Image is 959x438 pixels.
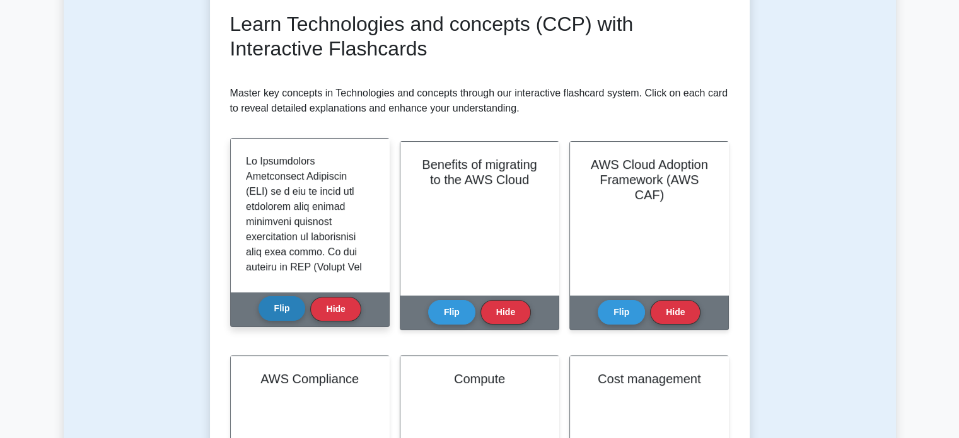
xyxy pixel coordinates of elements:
h2: Benefits of migrating to the AWS Cloud [416,157,543,187]
button: Flip [598,300,645,325]
h2: Compute [416,371,543,386]
h2: Learn Technologies and concepts (CCP) with Interactive Flashcards [230,12,729,61]
button: Hide [650,300,700,325]
button: Flip [428,300,475,325]
h2: AWS Compliance [246,371,374,386]
button: Flip [259,296,306,321]
p: Master key concepts in Technologies and concepts through our interactive flashcard system. Click ... [230,86,729,116]
button: Hide [310,297,361,321]
button: Hide [480,300,531,325]
h2: AWS Cloud Adoption Framework (AWS CAF) [585,157,713,202]
h2: Cost management [585,371,713,386]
